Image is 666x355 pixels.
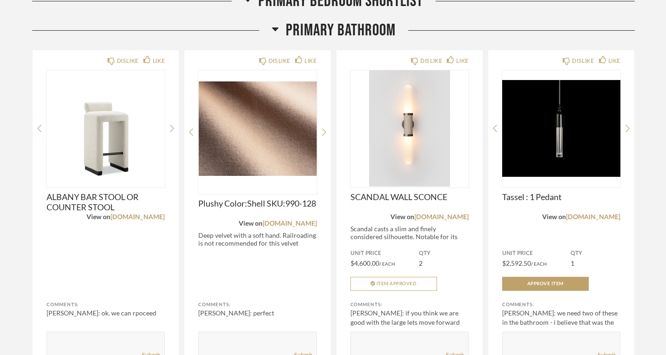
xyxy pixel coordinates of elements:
span: $2,592.50 [502,259,531,267]
span: SCANDAL WALL SCONCE [350,192,469,202]
img: undefined [198,70,316,187]
span: Item Approved [377,281,417,286]
div: LIKE [153,56,165,66]
div: [PERSON_NAME]: perfect [198,308,316,318]
span: / Each [379,261,395,267]
div: Comments: [47,300,165,309]
div: Comments: [502,300,620,309]
div: [PERSON_NAME]: we need two of these in the bathroom - i believe that was the design? [502,308,620,336]
a: [DOMAIN_NAME] [566,214,620,221]
div: LIKE [608,56,620,66]
img: undefined [47,70,165,187]
div: DISLIKE [420,56,442,66]
span: View on [542,214,566,221]
img: undefined [502,70,620,187]
span: $4,600.00 [350,259,379,267]
div: DISLIKE [269,56,290,66]
span: / Each [531,261,547,267]
span: QTY [419,250,469,257]
a: [DOMAIN_NAME] [110,214,165,221]
span: Unit Price [350,250,419,257]
span: QTY [571,250,620,257]
span: Primary Bathroom [286,20,396,40]
a: [DOMAIN_NAME] [414,214,469,221]
span: View on [87,214,110,221]
div: Deep velvet with a soft hand. Railroading is not recommended for this velvet quality. Pe... [198,231,316,255]
button: Approve Item [502,277,589,291]
div: DISLIKE [572,56,594,66]
div: LIKE [304,56,316,66]
span: Unit Price [502,250,571,257]
span: Plushy Color:Shell SKU:990-128 [198,198,316,208]
span: Tassel : 1 Pedant [502,192,620,202]
a: [DOMAIN_NAME] [262,221,317,227]
span: Approve Item [527,281,564,286]
div: Comments: [198,300,316,309]
span: View on [390,214,414,221]
div: 0 [198,70,316,187]
button: Item Approved [350,277,437,291]
img: undefined [350,70,469,187]
div: [PERSON_NAME]: if you think we are good with the large lets move forward [350,308,469,327]
div: Scandal casts a slim and finely considered silhouette. Notable for its barrel-like cuff a... [350,225,469,248]
div: [PERSON_NAME]: ok. we can rpoceed [47,308,165,318]
span: ALBANY BAR STOOL OR COUNTER STOOL [47,192,165,212]
div: LIKE [456,56,468,66]
span: 1 [571,259,574,267]
div: DISLIKE [117,56,139,66]
span: 2 [419,259,423,267]
span: View on [239,221,262,227]
div: Comments: [350,300,469,309]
